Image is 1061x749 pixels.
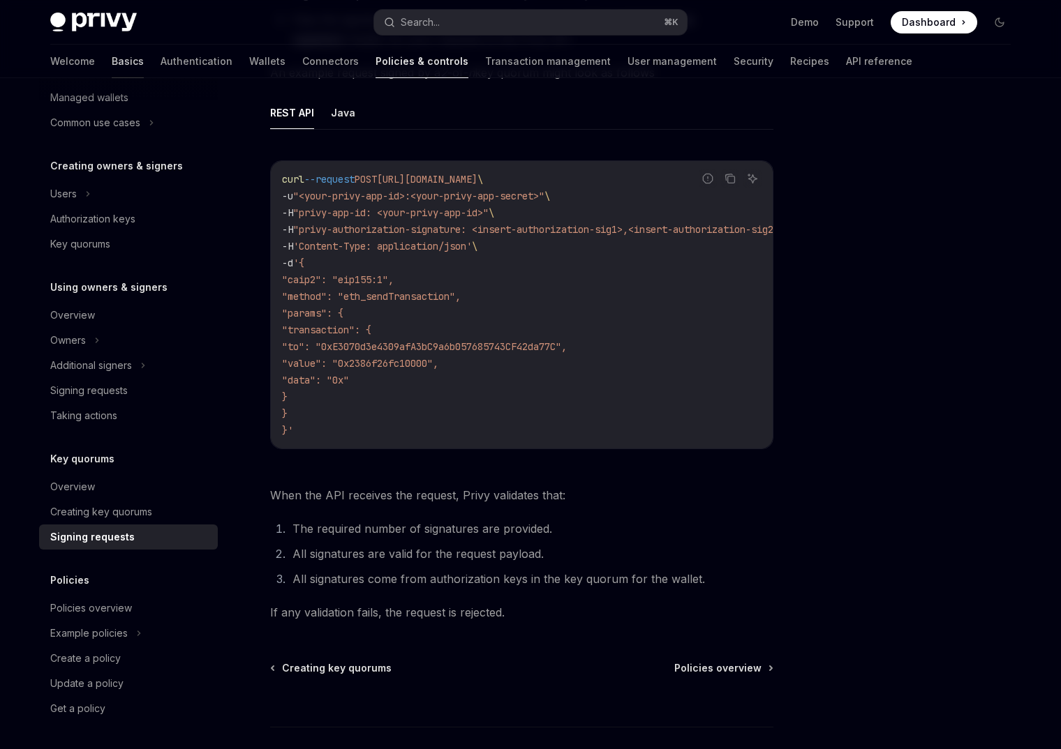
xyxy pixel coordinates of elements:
span: [URL][DOMAIN_NAME] [377,173,477,186]
a: Signing requests [39,524,218,550]
a: Wallets [249,45,285,78]
h5: Key quorums [50,451,114,467]
span: -H [282,240,293,252]
span: "params": { [282,307,343,319]
span: When the API receives the request, Privy validates that: [270,485,773,505]
a: Support [836,15,874,29]
div: Search... [401,14,440,31]
div: Creating key quorums [50,504,152,520]
span: "transaction": { [282,324,371,336]
span: "data": "0x" [282,374,349,386]
h5: Creating owners & signers [50,158,183,174]
button: Toggle dark mode [988,11,1011,33]
img: dark logo [50,13,137,32]
div: Additional signers [50,357,132,374]
span: -d [282,257,293,269]
span: -H [282,223,293,236]
a: Transaction management [485,45,611,78]
a: Get a policy [39,696,218,721]
div: Get a policy [50,700,105,717]
span: } [282,391,288,403]
button: Search...⌘K [374,10,687,35]
div: Update a policy [50,675,124,692]
a: Dashboard [891,11,977,33]
span: POST [355,173,377,186]
span: -u [282,190,293,202]
span: \ [489,206,494,219]
div: Signing requests [50,529,135,545]
div: Example policies [50,625,128,642]
a: Security [734,45,773,78]
div: Policies overview [50,600,132,616]
li: All signatures come from authorization keys in the key quorum for the wallet. [288,569,773,589]
span: ⌘ K [664,17,678,28]
div: Overview [50,478,95,495]
button: Ask AI [743,169,762,188]
span: "privy-authorization-signature: <insert-authorization-sig1>,<insert-authorization-sig2>" [293,223,785,236]
a: User management [628,45,717,78]
a: Authorization keys [39,206,218,232]
div: Create a policy [50,650,121,667]
a: Key quorums [39,232,218,257]
button: REST API [270,96,314,129]
span: }' [282,424,293,437]
span: Dashboard [902,15,956,29]
span: "value": "0x2386f26fc10000", [282,357,438,370]
span: "to": "0xE3070d3e4309afA3bC9a6b057685743CF42da77C", [282,340,567,353]
a: Signing requests [39,378,218,403]
span: 'Content-Type: application/json' [293,240,472,252]
div: Authorization keys [50,211,135,227]
span: "privy-app-id: <your-privy-app-id>" [293,206,489,219]
a: Policies overview [674,661,772,675]
span: Policies overview [674,661,762,675]
span: curl [282,173,304,186]
div: Key quorums [50,236,110,252]
a: Basics [112,45,144,78]
div: Common use cases [50,114,140,131]
div: Taking actions [50,407,117,424]
a: Demo [791,15,819,29]
a: Update a policy [39,671,218,696]
a: Create a policy [39,646,218,671]
li: All signatures are valid for the request payload. [288,544,773,563]
h5: Policies [50,572,89,589]
a: Authentication [161,45,232,78]
button: Java [331,96,355,129]
span: Creating key quorums [282,661,392,675]
a: Overview [39,474,218,499]
h5: Using owners & signers [50,279,168,296]
span: \ [477,173,483,186]
div: Signing requests [50,382,128,399]
a: Policies & controls [376,45,468,78]
a: Creating key quorums [272,661,392,675]
button: Report incorrect code [699,169,717,188]
span: --request [304,173,355,186]
div: Users [50,186,77,202]
a: API reference [846,45,912,78]
span: "method": "eth_sendTransaction", [282,290,461,303]
span: } [282,407,288,420]
span: "<your-privy-app-id>:<your-privy-app-secret>" [293,190,544,202]
li: The required number of signatures are provided. [288,519,773,538]
a: Connectors [302,45,359,78]
a: Overview [39,303,218,328]
span: "caip2": "eip155:1", [282,273,394,286]
span: If any validation fails, the request is rejected. [270,603,773,622]
a: Taking actions [39,403,218,428]
a: Welcome [50,45,95,78]
span: '{ [293,257,304,269]
span: -H [282,206,293,219]
span: \ [472,240,477,252]
span: \ [544,190,550,202]
div: Owners [50,332,86,349]
a: Policies overview [39,596,218,621]
a: Creating key quorums [39,499,218,524]
a: Recipes [790,45,829,78]
div: Overview [50,307,95,324]
button: Copy the contents from the code block [721,169,739,188]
